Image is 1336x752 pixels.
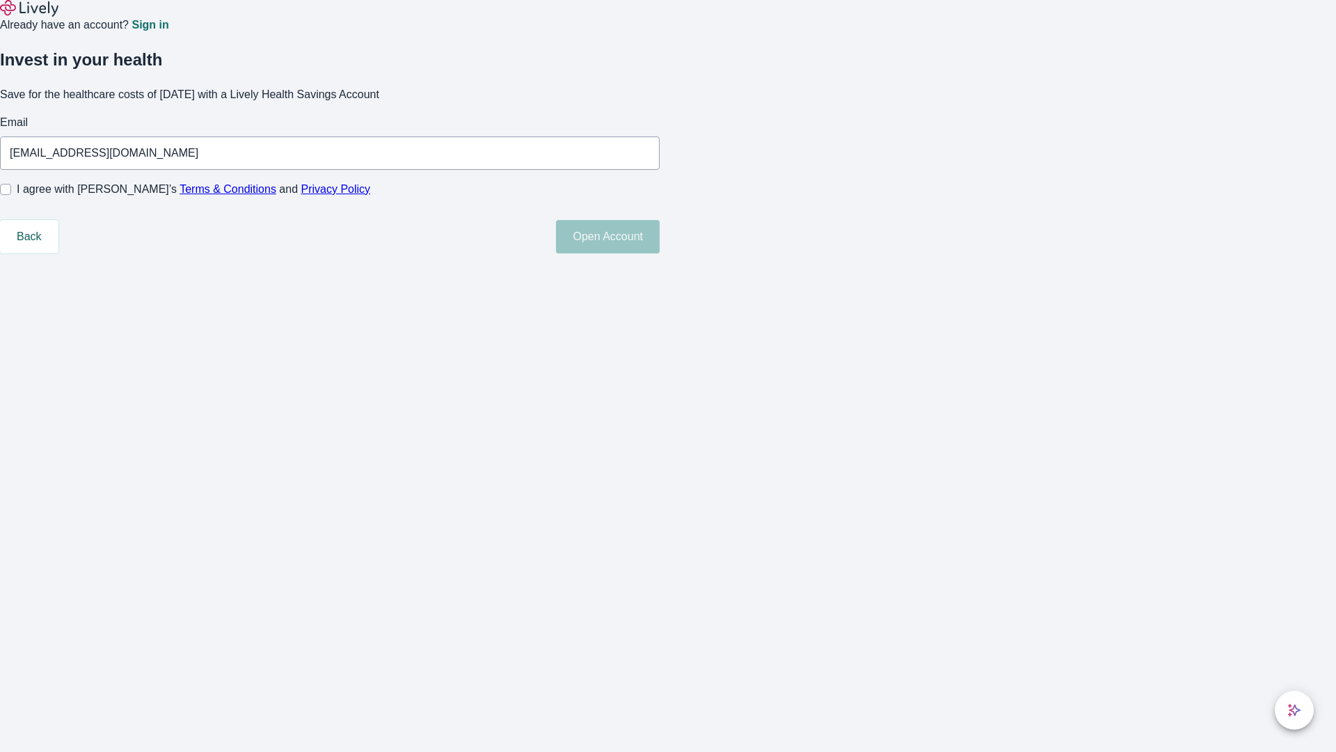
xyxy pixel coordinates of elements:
a: Terms & Conditions [180,183,276,195]
svg: Lively AI Assistant [1287,703,1301,717]
button: chat [1275,691,1314,730]
a: Privacy Policy [301,183,371,195]
span: I agree with [PERSON_NAME]’s and [17,181,370,198]
a: Sign in [132,19,168,31]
